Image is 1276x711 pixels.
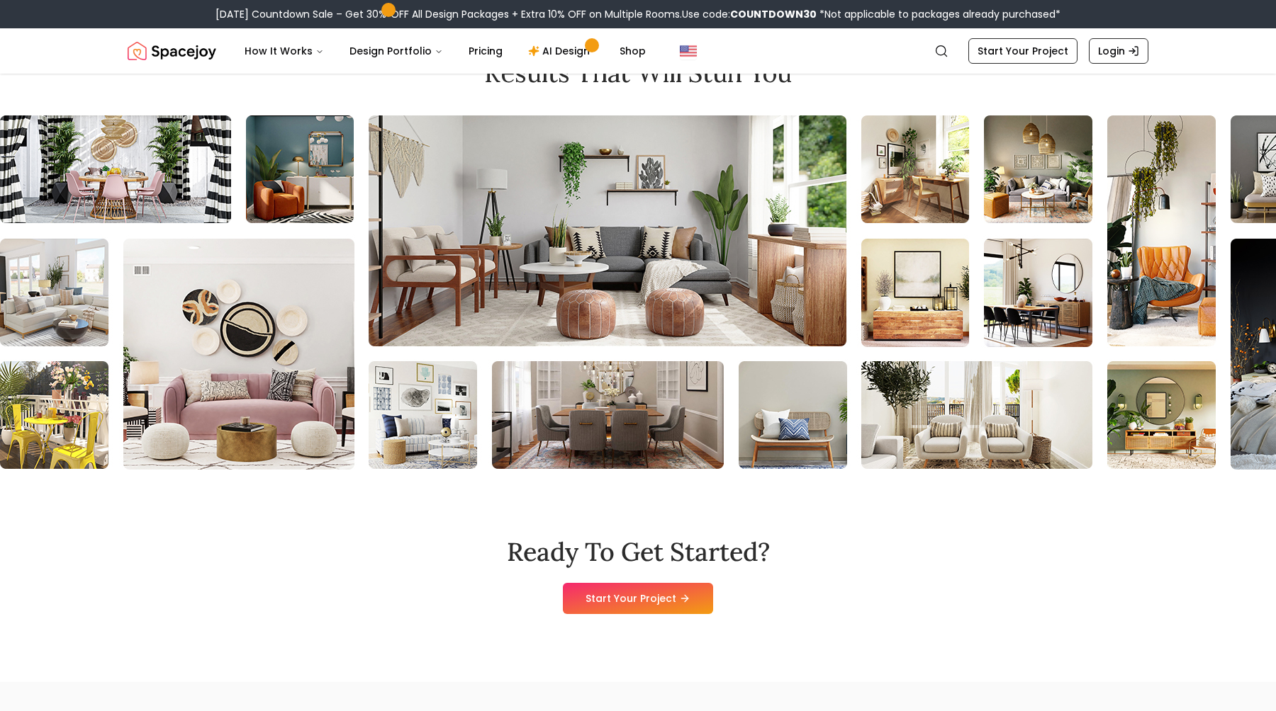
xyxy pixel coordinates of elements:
[507,537,770,566] h2: Ready To Get Started?
[608,37,657,65] a: Shop
[682,7,817,21] span: Use code:
[338,37,454,65] button: Design Portfolio
[128,59,1148,87] h2: Results that will stun you
[730,7,817,21] b: COUNTDOWN30
[517,37,605,65] a: AI Design
[817,7,1060,21] span: *Not applicable to packages already purchased*
[216,7,1060,21] div: [DATE] Countdown Sale – Get 30% OFF All Design Packages + Extra 10% OFF on Multiple Rooms.
[968,38,1078,64] a: Start Your Project
[563,583,713,614] a: Start Your Project
[233,37,335,65] button: How It Works
[1089,38,1148,64] a: Login
[128,28,1148,74] nav: Global
[457,37,514,65] a: Pricing
[233,37,657,65] nav: Main
[128,37,216,65] a: Spacejoy
[680,42,697,59] img: United States
[128,37,216,65] img: Spacejoy Logo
